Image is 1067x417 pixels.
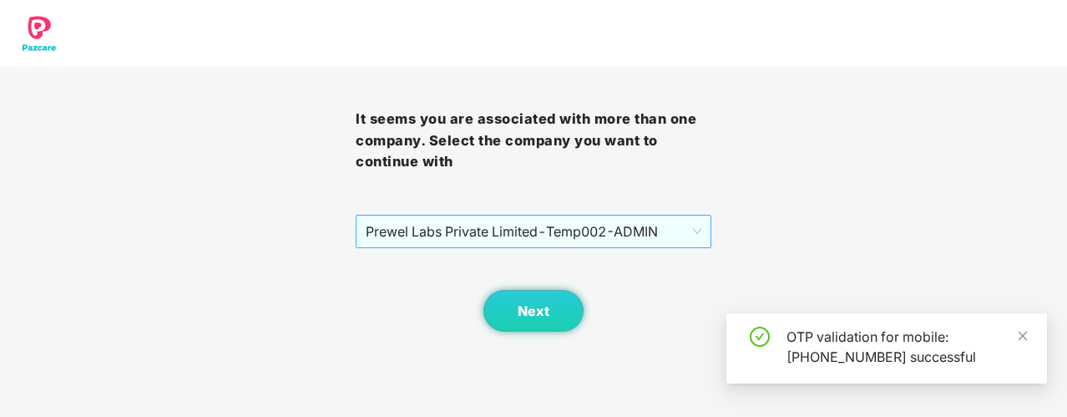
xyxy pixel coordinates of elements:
[1017,330,1029,342] span: close
[750,327,770,347] span: check-circle
[483,290,584,332] button: Next
[366,216,701,247] span: Prewel Labs Private Limited - Temp002 - ADMIN
[786,327,1027,367] div: OTP validation for mobile: [PHONE_NUMBER] successful
[518,303,549,319] span: Next
[356,109,711,173] h3: It seems you are associated with more than one company. Select the company you want to continue with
